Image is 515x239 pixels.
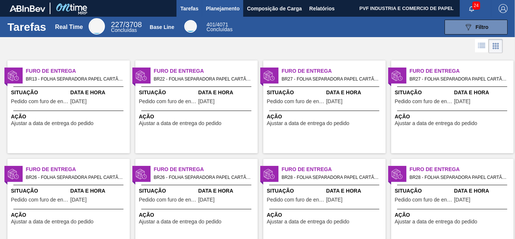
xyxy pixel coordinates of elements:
span: Data e Hora [454,89,512,96]
img: status [8,168,19,180]
span: 01/09/2025, [198,99,215,104]
span: Ação [267,113,384,121]
span: 227 [111,20,123,29]
img: TNhmsLtSVTkK8tSr43FrP2fwEKptu5GPRR3wAAAABJRU5ErkJggg== [10,5,45,12]
span: Furo de Entrega [26,67,130,75]
button: Notificações [460,3,483,14]
span: Ajustar a data de entrega do pedido [11,219,94,225]
span: Situação [267,89,324,96]
span: Ação [267,211,384,219]
span: Furo de Entrega [410,67,514,75]
span: Furo de Entrega [410,166,514,173]
span: Situação [395,187,452,195]
span: Concluídas [207,26,232,32]
span: Ação [395,211,512,219]
span: Filtro [476,24,489,30]
span: Planejamento [206,4,240,13]
span: Tarefas [180,4,198,13]
span: 01/09/2025, [198,197,215,203]
span: / 4071 [207,22,228,27]
img: status [264,168,275,180]
img: status [392,70,403,81]
span: Situação [395,89,452,96]
span: Situação [11,89,69,96]
img: status [136,168,147,180]
span: Relatórios [309,4,334,13]
span: / 3708 [111,20,142,29]
img: status [392,168,403,180]
div: Real Time [55,24,83,30]
span: 29/08/2025, [326,197,343,203]
span: Situação [11,187,69,195]
span: BR28 - FOLHA SEPARADORA PAPEL CARTÃO Pedido - 1975298 [410,173,508,181]
span: Data e Hora [198,187,256,195]
span: Concluídas [111,27,137,33]
h1: Tarefas [7,23,46,31]
span: 28/08/2025, [454,197,471,203]
div: Base Line [150,24,174,30]
button: Filtro [445,20,508,35]
span: BR22 - FOLHA SEPARADORA PAPEL CARTÃO Pedido - 2001481 [154,75,252,83]
span: Furo de Entrega [282,166,386,173]
span: Pedido com furo de entrega [267,197,324,203]
div: Real Time [89,18,105,35]
span: 401 [207,22,215,27]
span: Ajustar a data de entrega do pedido [139,121,222,126]
span: BR26 - FOLHA SEPARADORA PAPEL CARTÃO Pedido - 1996892 [26,173,124,181]
span: 24 [472,1,480,10]
img: Logout [499,4,508,13]
span: Data e Hora [70,187,128,195]
span: BR26 - FOLHA SEPARADORA PAPEL CARTÃO Pedido - 1994319 [154,173,252,181]
span: Pedido com furo de entrega [139,197,197,203]
span: BR28 - FOLHA SEPARADORA PAPEL CARTÃO Pedido - 1990882 [282,173,380,181]
span: Ação [11,113,128,121]
div: Base Line [184,20,197,33]
span: BR27 - FOLHA SEPARADORA PAPEL CARTÃO Pedido - 2004529 [410,75,508,83]
div: Visão em Lista [475,39,489,53]
span: Furo de Entrega [154,166,258,173]
img: status [264,70,275,81]
span: Data e Hora [70,89,128,96]
span: Data e Hora [198,89,256,96]
span: Furo de Entrega [154,67,258,75]
span: Ação [11,211,128,219]
span: Composição de Carga [247,4,302,13]
span: 01/09/2025, [454,99,471,104]
span: Pedido com furo de entrega [11,197,69,203]
span: BR27 - FOLHA SEPARADORA PAPEL CARTÃO Pedido - 1999659 [282,75,380,83]
span: Furo de Entrega [282,67,386,75]
span: Ajustar a data de entrega do pedido [267,121,350,126]
span: Ação [395,113,512,121]
span: Furo de Entrega [26,166,130,173]
span: Ajustar a data de entrega do pedido [395,219,478,225]
span: Ajustar a data de entrega do pedido [267,219,350,225]
span: BR13 - FOLHA SEPARADORA PAPEL CARTÃO Pedido - 1999645 [26,75,124,83]
span: Ação [139,113,256,121]
div: Real Time [111,22,142,33]
img: status [8,70,19,81]
span: Pedido com furo de entrega [139,99,197,104]
span: Ajustar a data de entrega do pedido [11,121,94,126]
span: Ajustar a data de entrega do pedido [139,219,222,225]
span: Pedido com furo de entrega [395,99,452,104]
span: 01/09/2025, [70,197,87,203]
span: Data e Hora [326,89,384,96]
span: Pedido com furo de entrega [395,197,452,203]
span: Situação [267,187,324,195]
div: Visão em Cards [489,39,503,53]
span: Situação [139,187,197,195]
span: Situação [139,89,197,96]
span: Ajustar a data de entrega do pedido [395,121,478,126]
span: Ação [139,211,256,219]
div: Base Line [207,22,232,32]
span: 01/09/2025, [70,99,87,104]
span: Pedido com furo de entrega [11,99,69,104]
span: Data e Hora [326,187,384,195]
span: Data e Hora [454,187,512,195]
span: 29/08/2025, [326,99,343,104]
span: Pedido com furo de entrega [267,99,324,104]
img: status [136,70,147,81]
